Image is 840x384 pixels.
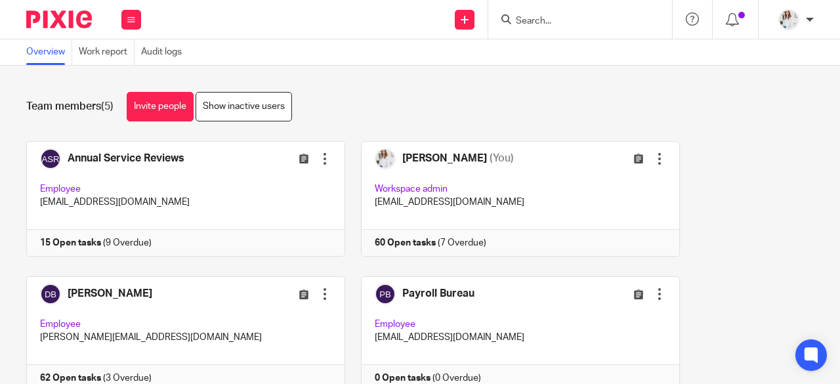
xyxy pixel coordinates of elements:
[79,39,135,65] a: Work report
[196,92,292,121] a: Show inactive users
[26,100,114,114] h1: Team members
[127,92,194,121] a: Invite people
[26,11,92,28] img: Pixie
[778,9,799,30] img: Daisy.JPG
[514,16,633,28] input: Search
[26,39,72,65] a: Overview
[101,101,114,112] span: (5)
[141,39,188,65] a: Audit logs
